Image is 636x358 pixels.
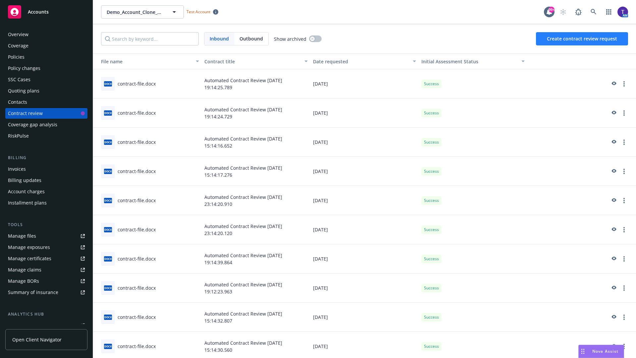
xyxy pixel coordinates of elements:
[104,344,112,349] span: docx
[8,119,57,130] div: Coverage gap analysis
[202,215,310,244] div: Automated Contract Review [DATE] 23:14:20.120
[5,242,87,253] a: Manage exposures
[8,40,28,51] div: Coverage
[202,53,310,69] button: Contract title
[12,336,62,343] span: Open Client Navigator
[592,348,618,354] span: Nova Assist
[184,8,221,15] span: Test Account
[424,314,439,320] span: Success
[620,284,628,292] a: more
[5,154,87,161] div: Billing
[8,29,28,40] div: Overview
[549,7,555,13] div: 99+
[104,140,112,145] span: docx
[104,256,112,261] span: docx
[424,285,439,291] span: Success
[118,109,156,116] div: contract-file.docx
[620,313,628,321] a: more
[118,284,156,291] div: contract-file.docx
[310,273,419,303] div: [DATE]
[609,284,617,292] a: preview
[310,53,419,69] button: Date requested
[5,320,87,331] a: Loss summary generator
[104,81,112,86] span: docx
[107,9,164,16] span: Demo_Account_Clone_QA_CR_Tests_Prospect
[118,314,156,321] div: contract-file.docx
[5,40,87,51] a: Coverage
[5,231,87,241] a: Manage files
[424,110,439,116] span: Success
[310,303,419,332] div: [DATE]
[424,168,439,174] span: Success
[8,320,63,331] div: Loss summary generator
[620,109,628,117] a: more
[104,169,112,174] span: docx
[609,226,617,234] a: preview
[620,226,628,234] a: more
[609,109,617,117] a: preview
[5,253,87,264] a: Manage certificates
[202,273,310,303] div: Automated Contract Review [DATE] 19:12:23.963
[104,285,112,290] span: docx
[202,98,310,128] div: Automated Contract Review [DATE] 19:14:24.729
[5,119,87,130] a: Coverage gap analysis
[421,58,478,65] span: Initial Assessment Status
[8,276,39,286] div: Manage BORs
[104,227,112,232] span: docx
[424,198,439,204] span: Success
[5,3,87,21] a: Accounts
[8,74,30,85] div: SSC Cases
[118,168,156,175] div: contract-file.docx
[424,81,439,87] span: Success
[310,215,419,244] div: [DATE]
[8,287,58,298] div: Summary of insurance
[118,80,156,87] div: contract-file.docx
[313,58,409,65] div: Date requested
[186,9,210,15] span: Test Account
[609,342,617,350] a: preview
[620,167,628,175] a: more
[578,345,624,358] button: Nova Assist
[118,197,156,204] div: contract-file.docx
[239,35,263,42] span: Outbound
[210,35,229,42] span: Inbound
[8,265,41,275] div: Manage claims
[118,343,156,350] div: contract-file.docx
[5,276,87,286] a: Manage BORs
[609,138,617,146] a: preview
[620,197,628,205] a: more
[118,139,156,146] div: contract-file.docx
[8,198,47,208] div: Installment plans
[118,255,156,262] div: contract-file.docx
[5,74,87,85] a: SSC Cases
[8,164,26,174] div: Invoices
[556,5,570,19] a: Start snowing
[609,313,617,321] a: preview
[609,167,617,175] a: preview
[202,128,310,157] div: Automated Contract Review [DATE] 15:14:16.652
[5,198,87,208] a: Installment plans
[8,186,45,197] div: Account charges
[101,32,199,45] input: Search by keyword...
[620,255,628,263] a: more
[96,58,192,65] div: Toggle SortBy
[609,80,617,88] a: preview
[5,164,87,174] a: Invoices
[104,315,112,320] span: docx
[5,287,87,298] a: Summary of insurance
[310,69,419,98] div: [DATE]
[424,227,439,233] span: Success
[609,197,617,205] a: preview
[424,256,439,262] span: Success
[310,157,419,186] div: [DATE]
[536,32,628,45] button: Create contract review request
[202,157,310,186] div: Automated Contract Review [DATE] 15:14:17.276
[104,198,112,203] span: docx
[579,345,587,358] div: Drag to move
[421,58,517,65] div: Toggle SortBy
[202,69,310,98] div: Automated Contract Review [DATE] 19:14:25.789
[310,186,419,215] div: [DATE]
[101,5,184,19] button: Demo_Account_Clone_QA_CR_Tests_Prospect
[5,311,87,318] div: Analytics hub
